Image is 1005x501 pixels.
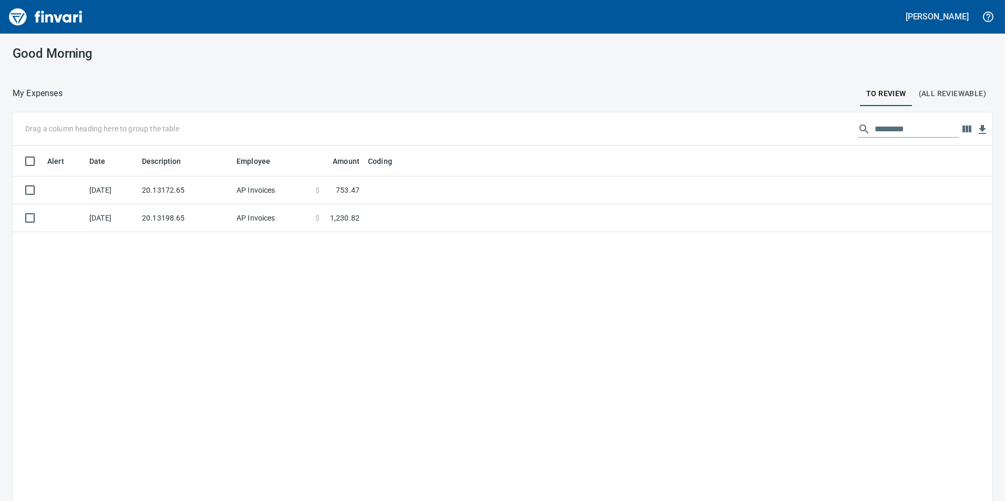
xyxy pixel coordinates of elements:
[903,8,971,25] button: [PERSON_NAME]
[336,185,360,195] span: 753.47
[13,87,63,100] p: My Expenses
[142,155,181,168] span: Description
[47,155,78,168] span: Alert
[237,155,284,168] span: Employee
[138,204,232,232] td: 20.13198.65
[232,176,311,204] td: AP Invoices
[315,185,320,195] span: $
[959,121,975,137] button: Choose columns to display
[975,122,990,138] button: Download Table
[315,213,320,223] span: $
[13,46,322,61] h3: Good Morning
[47,155,64,168] span: Alert
[232,204,311,232] td: AP Invoices
[89,155,106,168] span: Date
[138,176,232,204] td: 20.13172.65
[89,155,119,168] span: Date
[368,155,392,168] span: Coding
[906,11,969,22] h5: [PERSON_NAME]
[85,204,138,232] td: [DATE]
[319,155,360,168] span: Amount
[368,155,406,168] span: Coding
[142,155,195,168] span: Description
[919,87,986,100] span: (All Reviewable)
[237,155,270,168] span: Employee
[866,87,906,100] span: To Review
[85,176,138,204] td: [DATE]
[13,87,63,100] nav: breadcrumb
[6,4,85,29] img: Finvari
[333,155,360,168] span: Amount
[330,213,360,223] span: 1,230.82
[25,123,179,134] p: Drag a column heading here to group the table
